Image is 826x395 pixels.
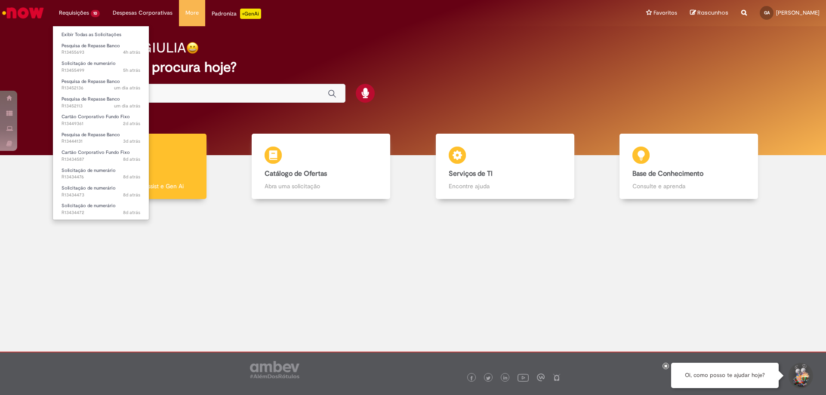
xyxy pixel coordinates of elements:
[653,9,677,17] span: Favoritos
[53,184,149,199] a: Aberto R13434473 : Solicitação de numerário
[62,209,140,216] span: R13434472
[53,112,149,128] a: Aberto R13449361 : Cartão Corporativo Fundo Fixo
[62,67,140,74] span: R13455499
[597,134,781,199] a: Base de Conhecimento Consulte e aprenda
[114,103,140,109] time: 27/08/2025 12:02:46
[449,169,493,178] b: Serviços de TI
[53,77,149,93] a: Aberto R13452136 : Pesquisa de Repasse Banco
[413,134,597,199] a: Serviços de TI Encontre ajuda
[62,156,140,163] span: R13434587
[764,10,770,15] span: GA
[114,85,140,91] span: um dia atrás
[62,174,140,181] span: R13434476
[632,169,703,178] b: Base de Conhecimento
[53,130,149,146] a: Aberto R13444131 : Pesquisa de Repasse Banco
[62,113,130,120] span: Cartão Corporativo Fundo Fixo
[123,192,140,198] time: 21/08/2025 06:42:28
[123,209,140,216] time: 21/08/2025 06:39:29
[449,182,561,190] p: Encontre ajuda
[62,60,116,67] span: Solicitação de numerário
[53,166,149,182] a: Aberto R13434476 : Solicitação de numerário
[62,149,130,156] span: Cartão Corporativo Fundo Fixo
[123,192,140,198] span: 8d atrás
[632,182,745,190] p: Consulte e aprenda
[114,103,140,109] span: um dia atrás
[74,60,752,75] h2: O que você procura hoje?
[229,134,413,199] a: Catálogo de Ofertas Abra uma solicitação
[123,174,140,180] span: 8d atrás
[690,9,728,17] a: Rascunhos
[53,41,149,57] a: Aberto R13455693 : Pesquisa de Repasse Banco
[265,182,377,190] p: Abra uma solicitação
[123,156,140,162] span: 8d atrás
[518,372,529,383] img: logo_footer_youtube.png
[62,78,120,85] span: Pesquisa de Repasse Banco
[114,85,140,91] time: 27/08/2025 12:07:52
[469,376,474,380] img: logo_footer_facebook.png
[553,374,561,381] img: logo_footer_naosei.png
[53,59,149,75] a: Aberto R13455499 : Solicitação de numerário
[503,376,508,381] img: logo_footer_linkedin.png
[123,120,140,127] span: 2d atrás
[62,120,140,127] span: R13449361
[62,202,116,209] span: Solicitação de numerário
[62,96,120,102] span: Pesquisa de Repasse Banco
[62,85,140,92] span: R13452136
[787,363,813,389] button: Iniciar Conversa de Suporte
[186,42,199,54] img: happy-face.png
[776,9,820,16] span: [PERSON_NAME]
[240,9,261,19] p: +GenAi
[123,49,140,55] span: 4h atrás
[52,26,149,220] ul: Requisições
[697,9,728,17] span: Rascunhos
[62,49,140,56] span: R13455693
[265,169,327,178] b: Catálogo de Ofertas
[123,138,140,144] span: 3d atrás
[123,138,140,144] time: 25/08/2025 12:51:56
[212,9,261,19] div: Padroniza
[537,374,545,381] img: logo_footer_workplace.png
[113,9,173,17] span: Despesas Corporativas
[123,49,140,55] time: 28/08/2025 08:19:31
[53,201,149,217] a: Aberto R13434472 : Solicitação de numerário
[123,209,140,216] span: 8d atrás
[123,156,140,162] time: 21/08/2025 08:16:14
[62,167,116,174] span: Solicitação de numerário
[62,103,140,110] span: R13452113
[123,174,140,180] time: 21/08/2025 06:45:30
[1,4,45,21] img: ServiceNow
[123,67,140,73] time: 28/08/2025 07:41:57
[62,192,140,199] span: R13434473
[59,9,89,17] span: Requisições
[62,185,116,191] span: Solicitação de numerário
[53,148,149,164] a: Aberto R13434587 : Cartão Corporativo Fundo Fixo
[671,363,779,388] div: Oi, como posso te ajudar hoje?
[486,376,490,380] img: logo_footer_twitter.png
[62,132,120,138] span: Pesquisa de Repasse Banco
[62,138,140,145] span: R13444131
[91,10,100,17] span: 10
[123,120,140,127] time: 26/08/2025 16:09:37
[250,361,299,378] img: logo_footer_ambev_rotulo_gray.png
[53,95,149,110] a: Aberto R13452113 : Pesquisa de Repasse Banco
[123,67,140,73] span: 5h atrás
[53,30,149,40] a: Exibir Todas as Solicitações
[45,134,229,199] a: Tirar dúvidas Tirar dúvidas com Lupi Assist e Gen Ai
[185,9,199,17] span: More
[62,43,120,49] span: Pesquisa de Repasse Banco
